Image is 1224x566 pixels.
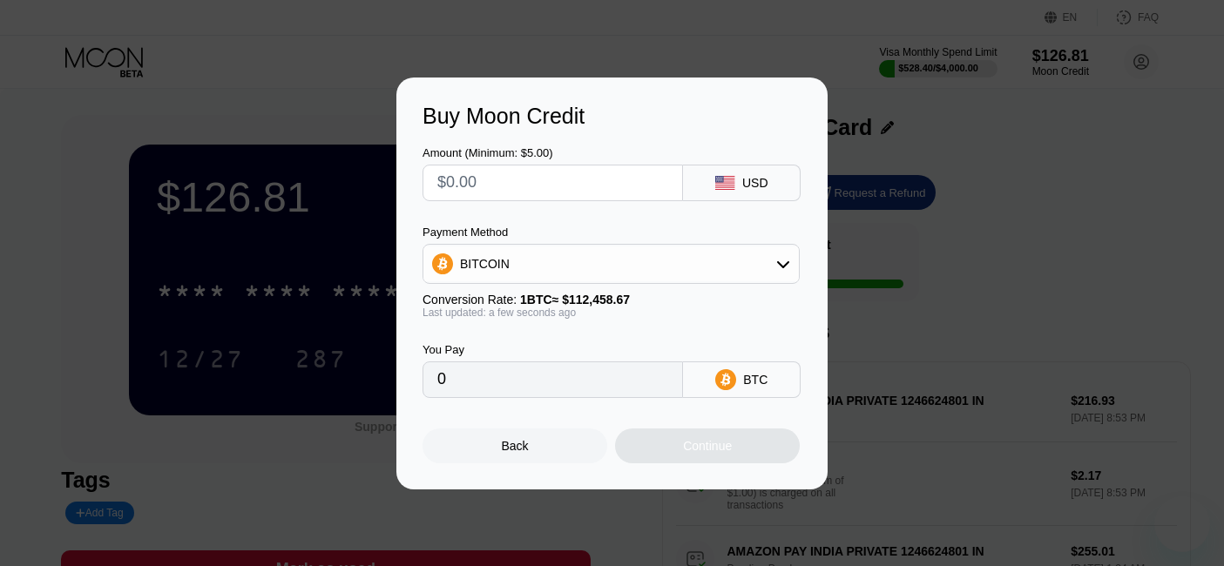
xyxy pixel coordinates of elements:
[437,165,668,200] input: $0.00
[520,293,630,307] span: 1 BTC ≈ $112,458.67
[423,293,800,307] div: Conversion Rate:
[1154,496,1210,552] iframe: Button to launch messaging window
[502,439,529,453] div: Back
[423,246,799,281] div: BITCOIN
[423,307,800,319] div: Last updated: a few seconds ago
[423,146,683,159] div: Amount (Minimum: $5.00)
[742,176,768,190] div: USD
[423,226,800,239] div: Payment Method
[423,104,801,129] div: Buy Moon Credit
[743,373,768,387] div: BTC
[460,257,510,271] div: BITCOIN
[423,343,683,356] div: You Pay
[423,428,607,463] div: Back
